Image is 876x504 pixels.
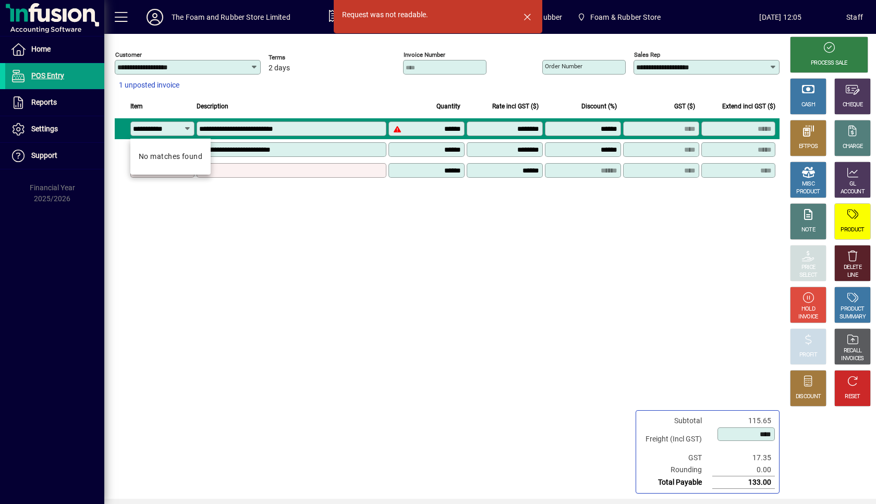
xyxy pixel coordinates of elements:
[801,101,815,109] div: CASH
[573,8,665,27] span: Foam & Rubber Store
[799,272,818,279] div: SELECT
[796,393,821,401] div: DISCOUNT
[799,143,818,151] div: EFTPOS
[492,101,539,112] span: Rate incl GST ($)
[839,313,866,321] div: SUMMARY
[801,264,816,272] div: PRICE
[115,51,142,58] mat-label: Customer
[843,143,863,151] div: CHARGE
[119,80,179,91] span: 1 unposted invoice
[712,452,775,464] td: 17.35
[841,355,863,363] div: INVOICES
[130,101,143,112] span: Item
[590,9,661,26] span: Foam & Rubber Store
[436,101,460,112] span: Quantity
[130,143,211,170] mat-option: No matches found
[31,98,57,106] span: Reports
[5,116,104,142] a: Settings
[712,464,775,476] td: 0.00
[715,9,846,26] span: [DATE] 12:05
[634,51,660,58] mat-label: Sales rep
[640,452,712,464] td: GST
[31,45,51,53] span: Home
[581,101,617,112] span: Discount (%)
[799,351,817,359] div: PROFIT
[798,313,818,321] div: INVOICE
[640,464,712,476] td: Rounding
[269,64,290,72] span: 2 days
[846,9,863,26] div: Staff
[811,59,847,67] div: PROCESS SALE
[5,90,104,116] a: Reports
[674,101,695,112] span: GST ($)
[847,272,858,279] div: LINE
[545,63,582,70] mat-label: Order number
[31,125,58,133] span: Settings
[849,180,856,188] div: GL
[138,8,172,27] button: Profile
[841,226,864,234] div: PRODUCT
[139,151,202,162] div: No matches found
[801,305,815,313] div: HOLD
[845,393,860,401] div: RESET
[640,415,712,427] td: Subtotal
[844,264,861,272] div: DELETE
[801,226,815,234] div: NOTE
[31,151,57,159] span: Support
[640,427,712,452] td: Freight (Incl GST)
[269,54,331,61] span: Terms
[844,347,862,355] div: RECALL
[115,76,184,95] button: 1 unposted invoice
[841,305,864,313] div: PRODUCT
[197,101,228,112] span: Description
[802,180,814,188] div: MISC
[712,476,775,489] td: 133.00
[5,36,104,63] a: Home
[404,51,445,58] mat-label: Invoice number
[796,188,820,196] div: PRODUCT
[841,188,865,196] div: ACCOUNT
[31,71,64,80] span: POS Entry
[172,9,290,26] div: The Foam and Rubber Store Limited
[722,101,775,112] span: Extend incl GST ($)
[5,143,104,169] a: Support
[712,415,775,427] td: 115.65
[640,476,712,489] td: Total Payable
[843,101,862,109] div: CHEQUE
